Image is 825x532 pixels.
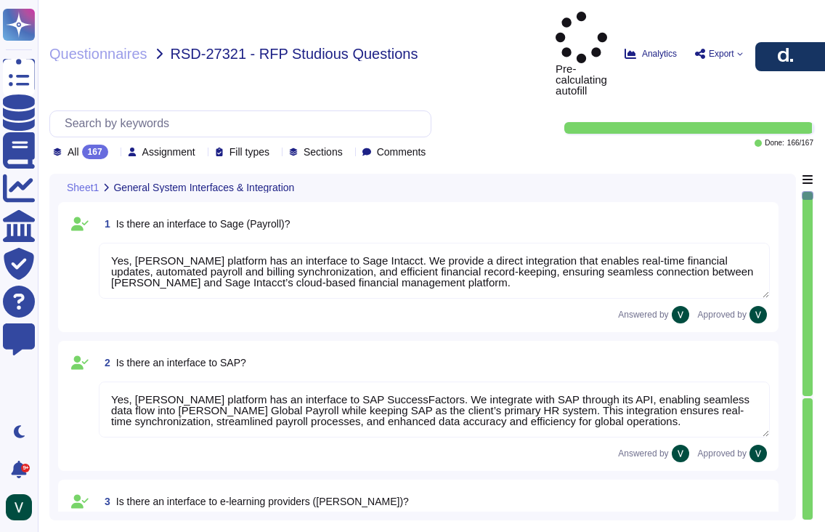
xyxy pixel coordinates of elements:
textarea: Yes, [PERSON_NAME] platform has an interface to SAP SuccessFactors. We integrate with SAP through... [99,382,770,438]
img: user [749,445,767,462]
input: Search by keywords [57,111,431,137]
span: 3 [99,496,110,507]
span: Approved by [698,310,747,319]
img: user [672,445,689,462]
span: Questionnaires [49,47,147,61]
button: Analytics [625,48,677,60]
img: user [749,306,767,323]
span: General System Interfaces & Integration [113,182,294,193]
span: 166 / 167 [787,140,813,147]
img: user [672,306,689,323]
span: Export [709,49,734,58]
button: user [3,491,42,523]
span: Pre-calculating autofill [556,12,607,96]
span: Answered by [618,449,668,458]
span: Fill types [229,147,269,157]
span: 2 [99,358,110,368]
span: RSD-27321 - RFP Studious Questions [171,47,418,61]
span: Sections [304,147,343,157]
span: Analytics [642,49,677,58]
span: Is there an interface to SAP? [116,357,246,368]
span: All [68,147,79,157]
div: 167 [82,145,108,159]
span: Approved by [698,449,747,458]
div: 9+ [21,464,30,472]
span: Done: [765,140,784,147]
span: Is there an interface to Sage (Payroll)? [116,218,290,230]
span: Sheet1 [67,182,99,193]
span: 1 [99,219,110,229]
img: user [6,494,32,520]
span: Comments [377,147,426,157]
textarea: Yes, [PERSON_NAME] platform has an interface to Sage Intacct. We provide a direct integration tha... [99,243,770,299]
span: Is there an interface to e-learning providers ([PERSON_NAME])? [116,496,409,507]
span: Answered by [618,310,668,319]
span: Assignment [142,147,195,157]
